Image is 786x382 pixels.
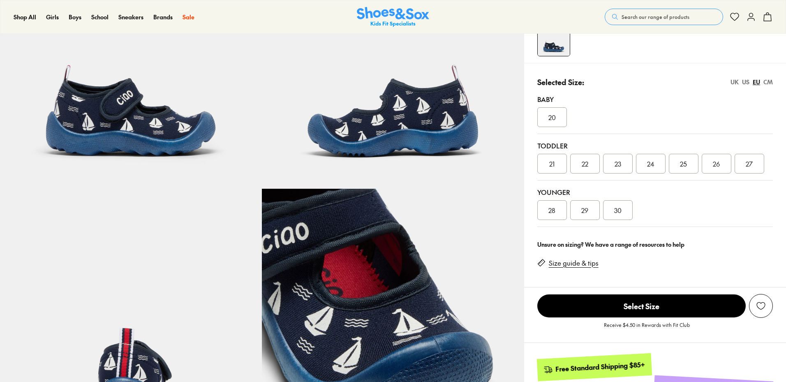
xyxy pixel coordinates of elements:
[549,259,599,268] a: Size guide & tips
[537,76,584,88] p: Selected Size:
[753,78,760,86] div: EU
[536,353,652,381] a: Free Standard Shipping $85+
[537,187,773,197] div: Younger
[604,321,690,336] p: Receive $4.50 in Rewards with Fit Club
[548,112,556,122] span: 20
[647,159,654,169] span: 24
[537,294,746,317] span: Select Size
[118,13,143,21] a: Sneakers
[555,360,645,374] div: Free Standard Shipping $85+
[538,24,570,56] img: 4-554468_1
[537,94,773,104] div: Baby
[713,159,720,169] span: 26
[749,294,773,318] button: Add to Wishlist
[183,13,194,21] a: Sale
[680,159,687,169] span: 25
[549,159,555,169] span: 21
[742,78,749,86] div: US
[731,78,739,86] div: UK
[46,13,59,21] a: Girls
[746,159,753,169] span: 27
[548,205,555,215] span: 28
[357,7,429,27] img: SNS_Logo_Responsive.svg
[763,78,773,86] div: CM
[614,205,622,215] span: 30
[153,13,173,21] a: Brands
[537,141,773,150] div: Toddler
[14,13,36,21] a: Shop All
[537,294,746,318] button: Select Size
[69,13,81,21] a: Boys
[581,205,588,215] span: 29
[91,13,109,21] a: School
[537,240,773,249] div: Unsure on sizing? We have a range of resources to help
[622,13,689,21] span: Search our range of products
[615,159,621,169] span: 23
[582,159,588,169] span: 22
[605,9,723,25] button: Search our range of products
[357,7,429,27] a: Shoes & Sox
